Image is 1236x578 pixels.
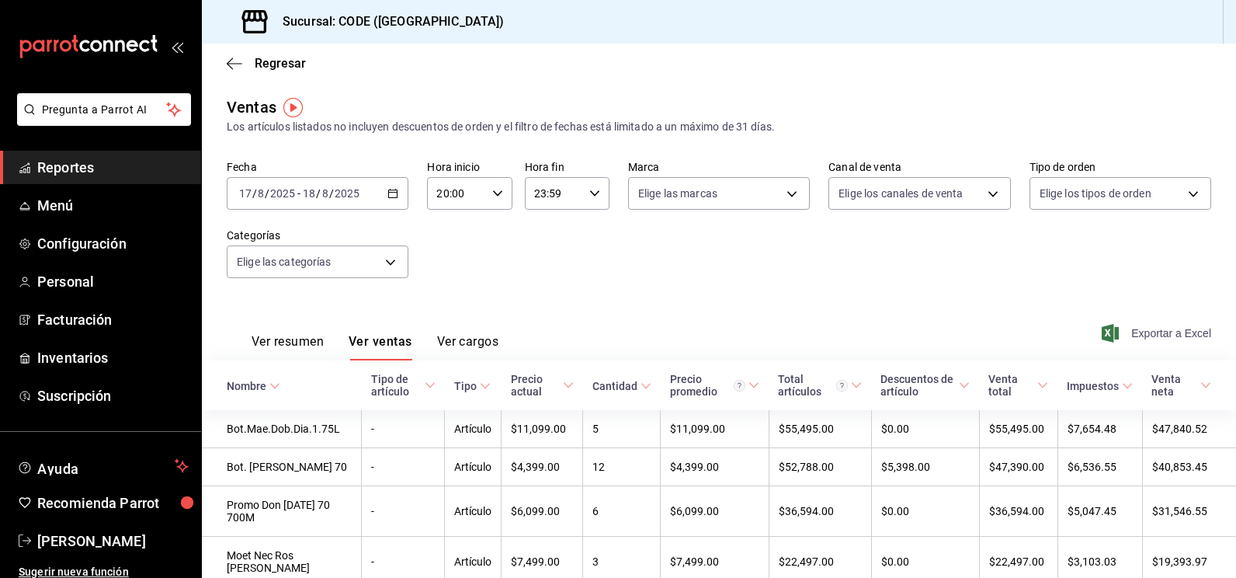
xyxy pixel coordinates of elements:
div: navigation tabs [252,334,498,360]
button: Pregunta a Parrot AI [17,93,191,126]
div: Ventas [227,96,276,119]
img: Tooltip marker [283,98,303,117]
span: [PERSON_NAME] [37,531,189,552]
span: Pregunta a Parrot AI [42,102,167,118]
td: - [362,410,445,448]
td: $36,594.00 [769,486,871,537]
div: Descuentos de artículo [880,373,956,398]
span: - [297,187,300,200]
div: Tipo de artículo [371,373,422,398]
span: Impuestos [1067,380,1133,392]
td: $6,536.55 [1057,448,1142,486]
span: Configuración [37,233,189,254]
span: Menú [37,195,189,216]
button: Exportar a Excel [1105,324,1211,343]
input: -- [238,187,252,200]
td: Bot.Mae.Dob.Dia.1.75L [202,410,362,448]
span: Ayuda [37,457,168,475]
div: Los artículos listados no incluyen descuentos de orden y el filtro de fechas está limitado a un m... [227,119,1211,135]
span: Elige los tipos de orden [1040,186,1151,201]
input: ---- [269,187,296,200]
label: Tipo de orden [1029,162,1211,172]
td: $0.00 [871,410,979,448]
td: Artículo [445,486,502,537]
span: Descuentos de artículo [880,373,970,398]
span: Tipo [454,380,491,392]
td: $0.00 [871,486,979,537]
label: Hora fin [525,162,609,172]
td: $11,099.00 [502,410,583,448]
div: Precio actual [511,373,560,398]
span: / [316,187,321,200]
span: Regresar [255,56,306,71]
span: Nombre [227,380,280,392]
span: Cantidad [592,380,651,392]
input: -- [302,187,316,200]
td: Artículo [445,448,502,486]
svg: El total artículos considera cambios de precios en los artículos así como costos adicionales por ... [836,380,848,392]
td: $40,853.45 [1142,448,1236,486]
span: Elige las marcas [638,186,717,201]
td: 6 [583,486,661,537]
a: Pregunta a Parrot AI [11,113,191,129]
td: $55,495.00 [769,410,871,448]
div: Cantidad [592,380,637,392]
span: Facturación [37,309,189,330]
div: Precio promedio [670,373,746,398]
svg: Precio promedio = Total artículos / cantidad [734,380,745,392]
div: Tipo [454,380,477,392]
span: Reportes [37,157,189,178]
input: -- [321,187,329,200]
td: 5 [583,410,661,448]
td: $4,399.00 [661,448,769,486]
div: Total artículos [778,373,848,398]
label: Marca [628,162,810,172]
div: Venta total [988,373,1034,398]
span: / [265,187,269,200]
td: $52,788.00 [769,448,871,486]
label: Hora inicio [427,162,512,172]
span: Elige las categorías [237,254,332,270]
div: Venta neta [1151,373,1197,398]
span: Tipo de artículo [371,373,436,398]
td: $36,594.00 [979,486,1057,537]
td: $11,099.00 [661,410,769,448]
td: $4,399.00 [502,448,583,486]
td: $6,099.00 [502,486,583,537]
span: Recomienda Parrot [37,493,189,514]
td: $5,398.00 [871,448,979,486]
span: / [252,187,257,200]
span: Total artículos [778,373,862,398]
span: Suscripción [37,385,189,406]
button: Ver resumen [252,334,324,360]
td: $55,495.00 [979,410,1057,448]
span: Precio actual [511,373,574,398]
td: - [362,448,445,486]
button: open_drawer_menu [171,40,183,53]
label: Categorías [227,230,408,241]
td: $47,390.00 [979,448,1057,486]
td: $7,654.48 [1057,410,1142,448]
td: $31,546.55 [1142,486,1236,537]
span: Precio promedio [670,373,760,398]
td: Bot. [PERSON_NAME] 70 [202,448,362,486]
button: Ver cargos [437,334,499,360]
span: Elige los canales de venta [838,186,963,201]
td: $5,047.45 [1057,486,1142,537]
td: $6,099.00 [661,486,769,537]
input: ---- [334,187,360,200]
input: -- [257,187,265,200]
span: Venta neta [1151,373,1211,398]
td: $47,840.52 [1142,410,1236,448]
span: Personal [37,271,189,292]
button: Ver ventas [349,334,412,360]
label: Fecha [227,162,408,172]
td: Artículo [445,410,502,448]
h3: Sucursal: CODE ([GEOGRAPHIC_DATA]) [270,12,504,31]
div: Nombre [227,380,266,392]
span: Inventarios [37,347,189,368]
span: Venta total [988,373,1048,398]
div: Impuestos [1067,380,1119,392]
